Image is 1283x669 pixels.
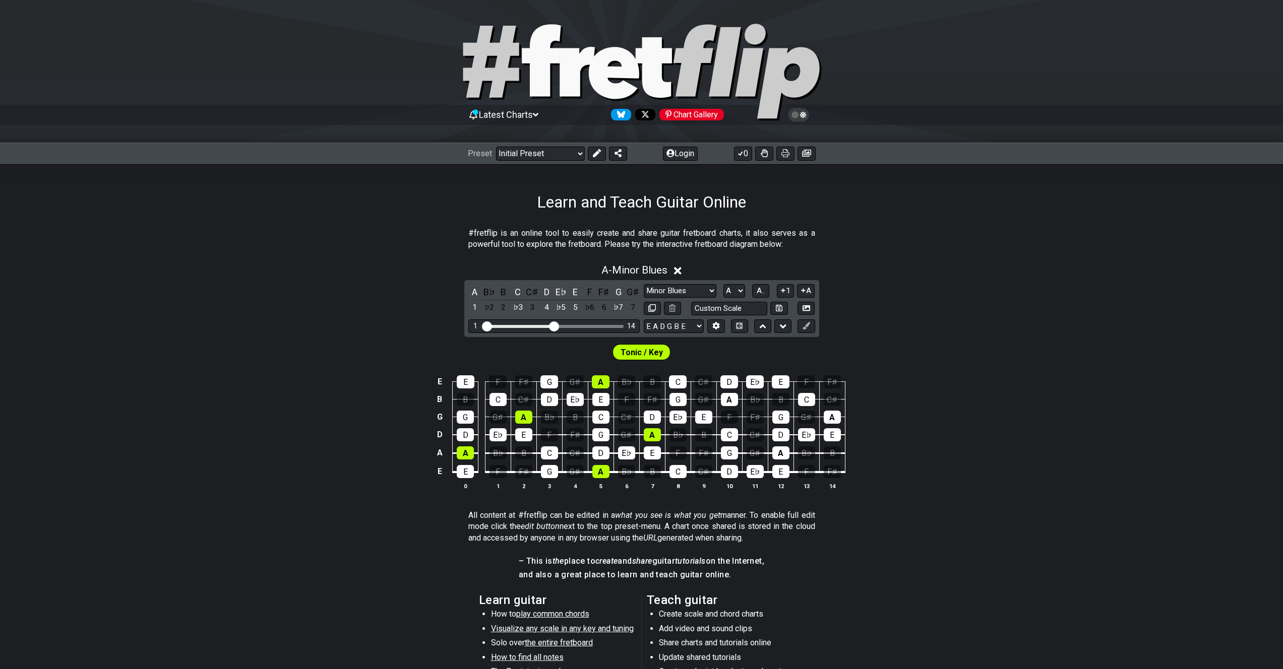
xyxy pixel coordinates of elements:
[612,301,625,314] div: toggle scale degree
[473,322,477,330] div: 1
[742,481,768,491] th: 11
[497,285,510,299] div: toggle pitch class
[457,375,474,388] div: E
[609,147,627,161] button: Share Preset
[644,465,661,478] div: B
[798,375,815,388] div: F
[567,446,584,459] div: C♯
[716,481,742,491] th: 10
[468,149,492,158] span: Preset
[468,319,640,333] div: Visible fret range
[721,428,738,441] div: C
[798,446,815,459] div: B♭
[434,462,446,481] td: E
[797,284,815,298] button: A
[643,533,657,543] em: URL
[491,624,634,633] span: Visualize any scale in any key and tuning
[757,286,765,295] span: A..
[695,375,712,388] div: C♯
[468,510,815,544] p: All content at #fretflip can be edited in a manner. To enable full edit mode click the next to th...
[823,375,841,388] div: F♯
[627,322,635,330] div: 14
[588,481,614,491] th: 5
[607,109,631,120] a: Follow #fretflip at Bluesky
[798,411,815,424] div: G♯
[798,319,815,333] button: First click edit preset to enable marker editing
[664,302,681,315] button: Delete
[721,393,738,406] div: A
[618,375,635,388] div: B♭
[659,609,803,623] li: Create scale and chord charts
[491,637,635,651] li: Solo over
[819,481,845,491] th: 14
[496,147,585,161] select: Preset
[752,284,769,298] button: A..
[720,375,738,388] div: D
[491,652,564,662] span: How to find all notes
[511,301,524,314] div: toggle scale degree
[644,302,661,315] button: Copy
[567,393,584,406] div: E♭
[540,301,553,314] div: toggle scale degree
[583,285,596,299] div: toggle pitch class
[479,109,533,120] span: Latest Charts
[669,465,687,478] div: C
[592,375,609,388] div: A
[644,319,704,333] select: Tuning
[497,301,510,314] div: toggle scale degree
[482,285,496,299] div: toggle pitch class
[663,147,698,161] button: Login
[639,481,665,491] th: 7
[669,411,687,424] div: E♭
[592,446,609,459] div: D
[644,411,661,424] div: D
[569,301,582,314] div: toggle scale degree
[567,411,584,424] div: B
[747,428,764,441] div: C♯
[541,465,558,478] div: G
[695,411,712,424] div: E
[695,428,712,441] div: B
[525,638,593,647] span: the entire fretboard
[541,446,558,459] div: C
[434,444,446,462] td: A
[592,411,609,424] div: C
[555,301,568,314] div: toggle scale degree
[777,284,794,298] button: 1
[665,481,691,491] th: 8
[798,393,815,406] div: C
[618,465,635,478] div: B♭
[457,446,474,459] div: A
[515,446,532,459] div: B
[824,393,841,406] div: C♯
[768,481,793,491] th: 12
[490,428,507,441] div: E♭
[583,301,596,314] div: toggle scale degree
[770,302,787,315] button: Store user defined scale
[772,393,789,406] div: B
[669,428,687,441] div: B♭
[644,428,661,441] div: A
[774,319,791,333] button: Move down
[468,301,481,314] div: toggle scale degree
[772,465,789,478] div: E
[526,301,539,314] div: toggle scale degree
[615,510,720,520] em: what you see is what you get
[746,375,764,388] div: E♭
[468,228,815,250] p: #fretflip is an online tool to easily create and share guitar fretboard charts, it also serves as...
[647,594,805,606] h2: Teach guitar
[597,301,610,314] div: toggle scale degree
[643,375,661,388] div: B
[695,465,712,478] div: C♯
[721,465,738,478] div: D
[485,481,511,491] th: 1
[772,428,789,441] div: D
[490,446,507,459] div: B♭
[754,319,771,333] button: Move up
[511,481,536,491] th: 2
[453,481,478,491] th: 0
[644,284,716,298] select: Scale
[519,569,764,580] h4: and also a great place to learn and teach guitar online.
[644,446,661,459] div: E
[515,428,532,441] div: E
